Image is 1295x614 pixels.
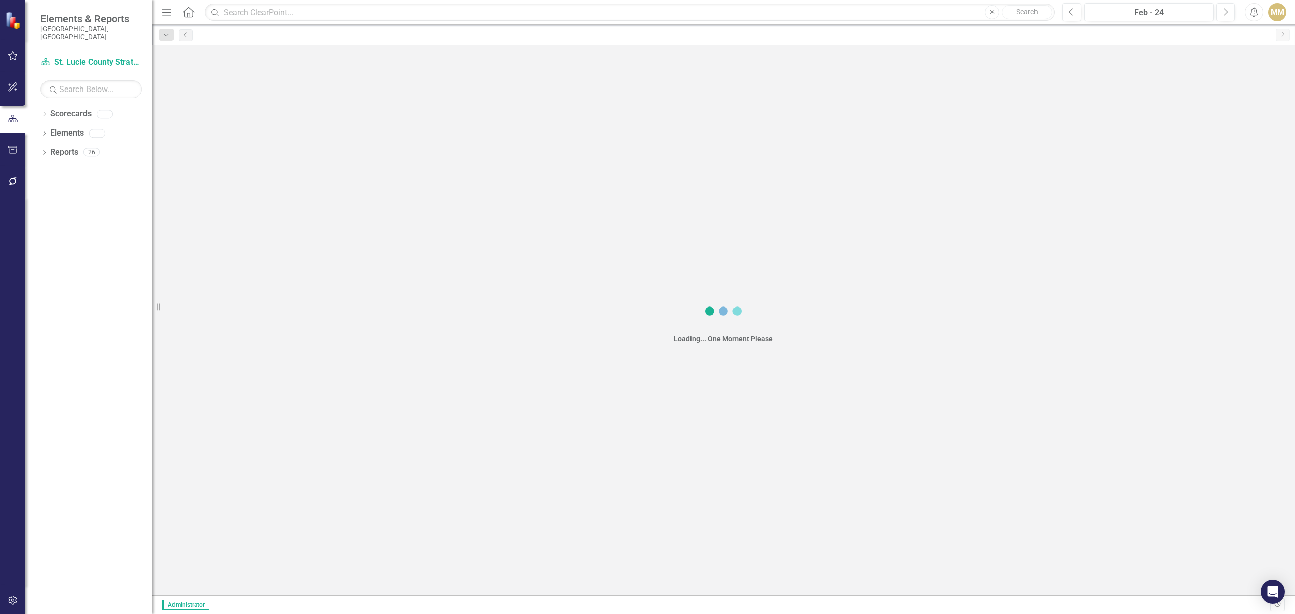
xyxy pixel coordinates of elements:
[40,57,142,68] a: St. Lucie County Strategic Plan
[674,334,773,344] div: Loading... One Moment Please
[50,127,84,139] a: Elements
[1016,8,1038,16] span: Search
[50,147,78,158] a: Reports
[1002,5,1052,19] button: Search
[205,4,1055,21] input: Search ClearPoint...
[40,25,142,41] small: [GEOGRAPHIC_DATA], [GEOGRAPHIC_DATA]
[162,600,209,610] span: Administrator
[5,11,23,29] img: ClearPoint Strategy
[50,108,92,120] a: Scorecards
[1268,3,1286,21] button: MM
[83,148,100,157] div: 26
[40,13,142,25] span: Elements & Reports
[1088,7,1210,19] div: Feb - 24
[1084,3,1214,21] button: Feb - 24
[1261,580,1285,604] div: Open Intercom Messenger
[40,80,142,98] input: Search Below...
